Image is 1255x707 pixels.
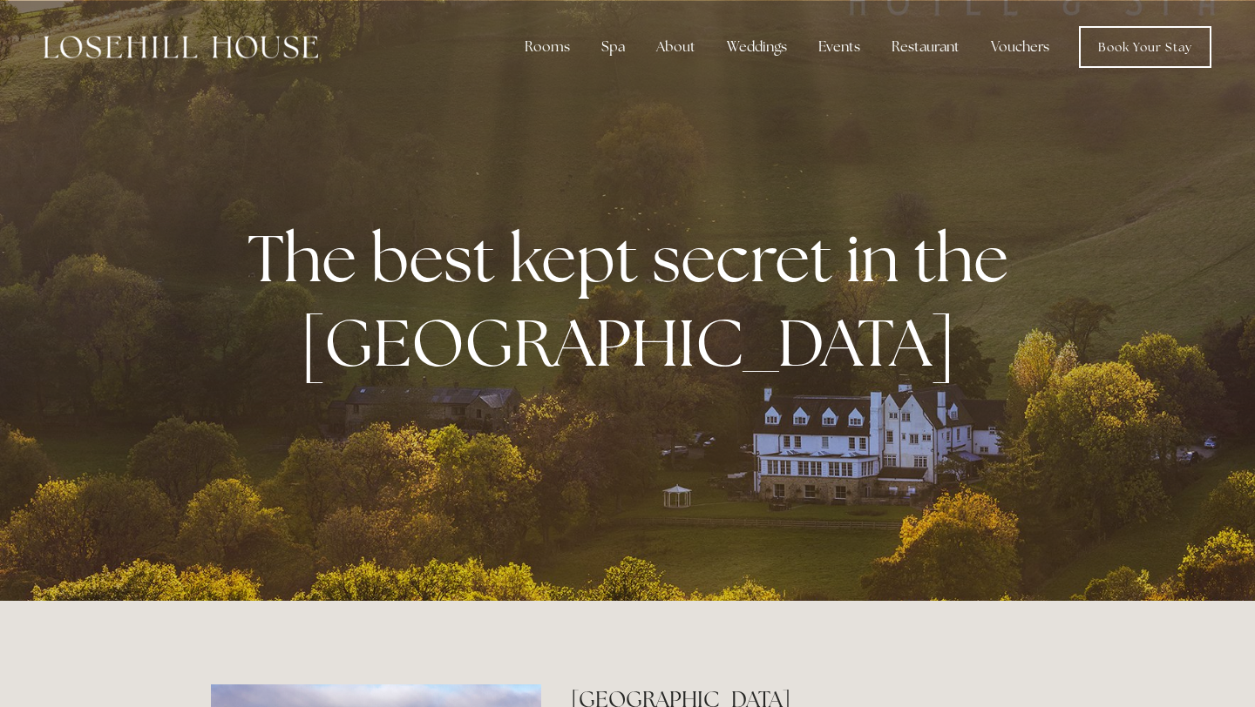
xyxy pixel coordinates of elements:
a: Vouchers [977,30,1063,64]
div: Spa [587,30,639,64]
div: Rooms [511,30,584,64]
a: Book Your Stay [1079,26,1211,68]
div: Events [804,30,874,64]
div: About [642,30,709,64]
div: Restaurant [878,30,973,64]
strong: The best kept secret in the [GEOGRAPHIC_DATA] [248,215,1022,386]
img: Losehill House [44,36,318,58]
div: Weddings [713,30,801,64]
